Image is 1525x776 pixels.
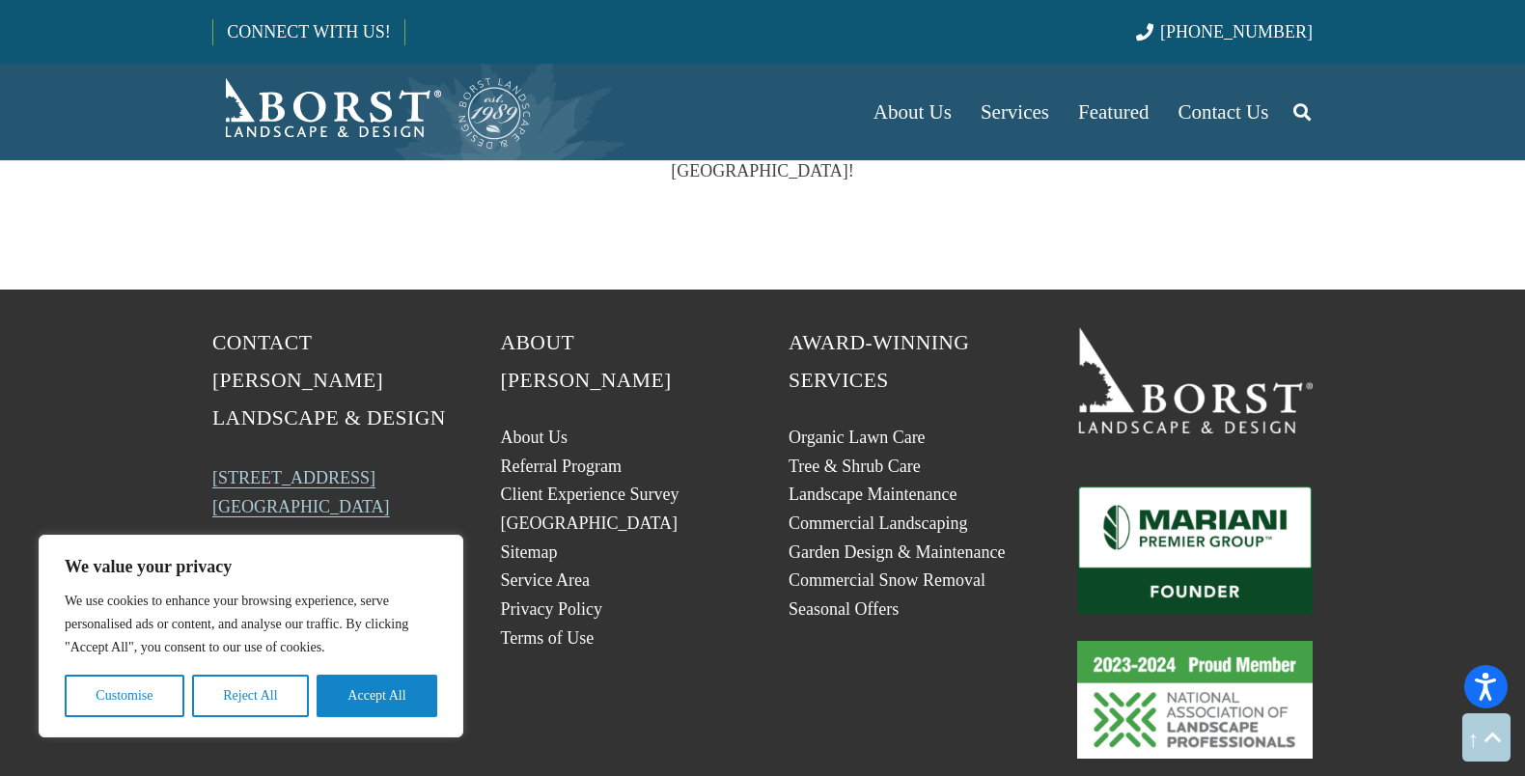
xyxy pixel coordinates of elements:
[789,570,985,590] a: Commercial Snow Removal
[212,331,446,430] span: Contact [PERSON_NAME] Landscape & Design
[212,468,390,516] a: [STREET_ADDRESS][GEOGRAPHIC_DATA]
[981,100,1049,124] span: Services
[1160,22,1313,42] span: [PHONE_NUMBER]
[1077,485,1314,615] a: Mariani_Badge_Full_Founder
[789,513,967,533] a: Commercial Landscaping
[501,570,590,590] a: Service Area
[873,100,952,124] span: About Us
[317,675,437,717] button: Accept All
[39,535,463,737] div: We value your privacy
[1064,64,1163,160] a: Featured
[501,513,679,533] a: [GEOGRAPHIC_DATA]
[1178,100,1269,124] span: Contact Us
[1462,713,1511,762] a: Back to top
[1283,88,1321,136] a: Search
[213,9,403,55] a: CONNECT WITH US!
[1077,641,1314,759] a: 23-24_Proud_Member_logo
[501,485,679,504] a: Client Experience Survey
[501,457,622,476] a: Referral Program
[789,457,921,476] a: Tree & Shrub Care
[501,542,558,562] a: Sitemap
[789,485,957,504] a: Landscape Maintenance
[966,64,1064,160] a: Services
[65,555,437,578] p: We value your privacy
[501,599,603,619] a: Privacy Policy
[1077,324,1314,432] a: 19BorstLandscape_Logo_W
[859,64,966,160] a: About Us
[212,73,533,151] a: Borst-Logo
[501,628,595,648] a: Terms of Use
[65,590,437,659] p: We use cookies to enhance your browsing experience, serve personalised ads or content, and analys...
[789,428,926,447] a: Organic Lawn Care
[192,675,309,717] button: Reject All
[789,599,899,619] a: Seasonal Offers
[789,542,1005,562] a: Garden Design & Maintenance
[1078,100,1149,124] span: Featured
[501,428,568,447] a: About Us
[789,331,969,392] span: Award-Winning Services
[65,675,184,717] button: Customise
[1164,64,1284,160] a: Contact Us
[501,331,672,392] span: About [PERSON_NAME]
[1136,22,1313,42] a: [PHONE_NUMBER]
